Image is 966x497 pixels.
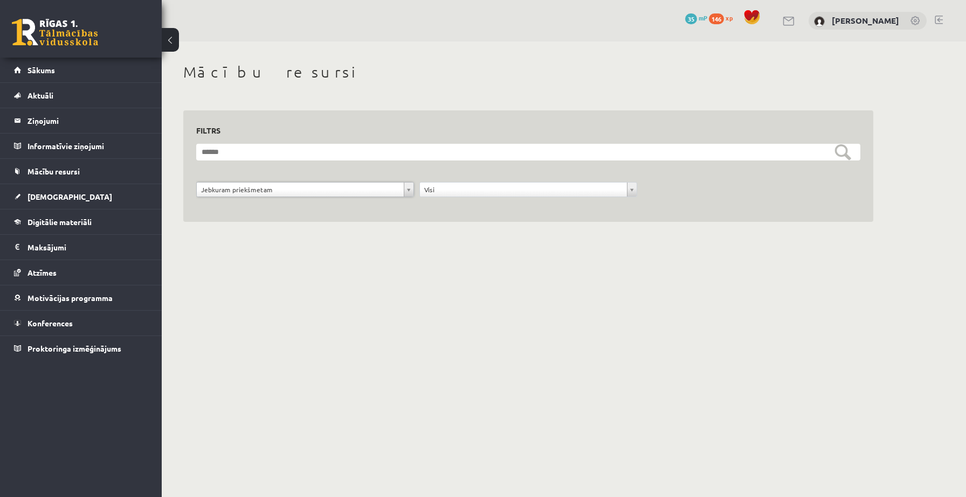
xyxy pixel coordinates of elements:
[832,15,899,26] a: [PERSON_NAME]
[14,108,148,133] a: Ziņojumi
[196,123,847,138] h3: Filtrs
[14,159,148,184] a: Mācību resursi
[709,13,724,24] span: 146
[27,65,55,75] span: Sākums
[27,318,73,328] span: Konferences
[14,235,148,260] a: Maksājumi
[14,83,148,108] a: Aktuāli
[420,183,637,197] a: Visi
[183,63,873,81] h1: Mācību resursi
[27,134,148,158] legend: Informatīvie ziņojumi
[14,311,148,335] a: Konferences
[14,209,148,234] a: Digitālie materiāli
[201,183,399,197] span: Jebkuram priekšmetam
[14,184,148,209] a: [DEMOGRAPHIC_DATA]
[27,293,113,303] span: Motivācijas programma
[726,13,733,22] span: xp
[14,58,148,82] a: Sākums
[27,268,57,277] span: Atzīmes
[14,285,148,310] a: Motivācijas programma
[709,13,738,22] a: 146 xp
[814,16,825,27] img: Madars Fiļencovs
[14,260,148,285] a: Atzīmes
[424,183,623,197] span: Visi
[14,134,148,158] a: Informatīvie ziņojumi
[12,19,98,46] a: Rīgas 1. Tālmācības vidusskola
[27,108,148,133] legend: Ziņojumi
[27,235,148,260] legend: Maksājumi
[27,166,80,176] span: Mācību resursi
[27,344,121,353] span: Proktoringa izmēģinājums
[27,192,112,201] span: [DEMOGRAPHIC_DATA]
[27,217,92,227] span: Digitālie materiāli
[699,13,707,22] span: mP
[685,13,707,22] a: 35 mP
[197,183,413,197] a: Jebkuram priekšmetam
[14,336,148,361] a: Proktoringa izmēģinājums
[27,90,53,100] span: Aktuāli
[685,13,697,24] span: 35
